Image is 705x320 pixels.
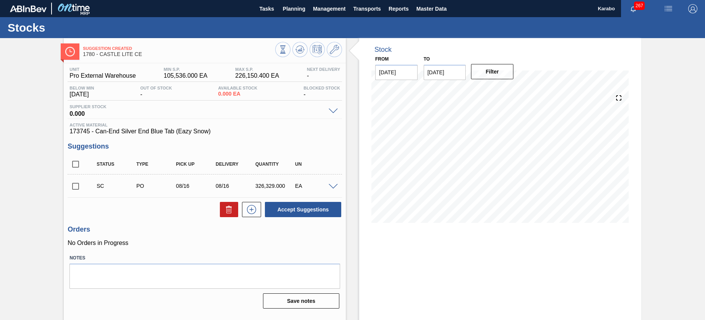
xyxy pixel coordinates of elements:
[69,253,340,264] label: Notes
[389,4,409,13] span: Reports
[664,4,673,13] img: userActions
[214,162,258,167] div: Delivery
[375,56,389,62] label: From
[261,201,342,218] div: Accept Suggestions
[69,67,136,72] span: Unit
[134,183,179,189] div: Purchase order
[68,240,342,246] p: No Orders in Progress
[275,42,290,57] button: Stocks Overview
[424,65,466,80] input: mm/dd/yyyy
[218,86,257,90] span: Available Stock
[10,5,47,12] img: TNhmsLtSVTkK8tSr43FrP2fwEKptu5GPRR3wAAAABJRU5ErkJggg==
[235,72,279,79] span: 226,150.400 EA
[375,65,418,80] input: mm/dd/yyyy
[424,56,430,62] label: to
[140,86,172,90] span: Out Of Stock
[471,64,513,79] button: Filter
[263,293,339,309] button: Save notes
[327,42,342,57] button: Go to Master Data / General
[83,46,275,51] span: Suggestion Created
[310,42,325,57] button: Schedule Inventory
[65,47,75,56] img: Ícone
[8,23,143,32] h1: Stocks
[293,183,337,189] div: EA
[69,91,94,98] span: [DATE]
[69,72,136,79] span: Pro External Warehouse
[353,4,381,13] span: Transports
[293,162,337,167] div: UN
[138,86,174,98] div: -
[69,123,340,127] span: Active Material
[68,226,342,234] h3: Orders
[69,109,325,117] span: 0.000
[253,183,298,189] div: 326,329.000
[68,142,342,150] h3: Suggestions
[258,4,275,13] span: Tasks
[69,104,325,109] span: Supplier Stock
[95,183,139,189] div: Suggestion Created
[174,162,218,167] div: Pick up
[164,67,208,72] span: MIN S.P.
[95,162,139,167] div: Status
[634,2,645,10] span: 267
[253,162,298,167] div: Quantity
[374,46,392,54] div: Stock
[621,3,645,14] button: Notifications
[216,202,238,217] div: Delete Suggestions
[69,128,340,135] span: 173745 - Can-End Silver End Blue Tab (Eazy Snow)
[69,86,94,90] span: Below Min
[688,4,697,13] img: Logout
[303,86,340,90] span: Blocked Stock
[134,162,179,167] div: Type
[302,86,342,98] div: -
[305,67,342,79] div: -
[238,202,261,217] div: New suggestion
[164,72,208,79] span: 105,536.000 EA
[218,91,257,97] span: 0.000 EA
[214,183,258,189] div: 08/16/2025
[313,4,346,13] span: Management
[83,51,275,57] span: 1780 - CASTLE LITE CE
[416,4,447,13] span: Master Data
[235,67,279,72] span: MAX S.P.
[283,4,305,13] span: Planning
[292,42,308,57] button: Update Chart
[174,183,218,189] div: 08/16/2025
[265,202,341,217] button: Accept Suggestions
[307,67,340,72] span: Next Delivery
